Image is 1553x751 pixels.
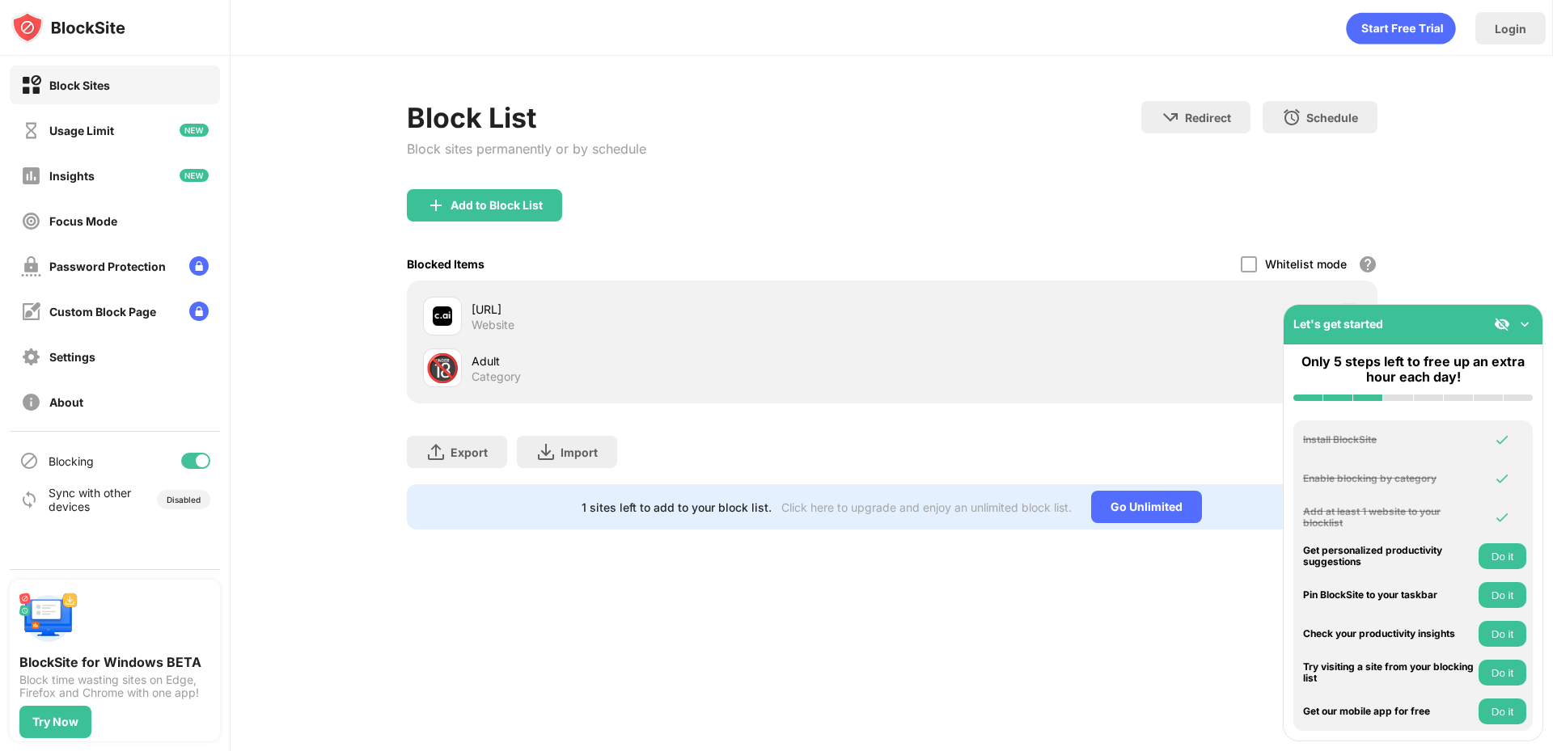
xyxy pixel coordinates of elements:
[425,352,459,385] div: 🔞
[1293,354,1533,385] div: Only 5 steps left to free up an extra hour each day!
[49,259,166,273] div: Password Protection
[472,352,892,369] div: Adult
[1479,543,1526,569] button: Do it
[433,306,452,326] img: favicons
[19,451,39,470] img: blocking-icon.svg
[1303,661,1475,685] div: Try visiting a site from your blocking list
[11,11,125,44] img: logo-blocksite.svg
[1346,12,1456,44] div: animation
[407,257,485,271] div: Blocked Items
[49,124,114,137] div: Usage Limit
[781,500,1072,514] div: Click here to upgrade and enjoy an unlimited block list.
[1303,706,1475,717] div: Get our mobile app for free
[1494,470,1510,487] img: omni-check.svg
[1303,434,1475,445] div: Install BlockSite
[49,395,83,409] div: About
[1303,545,1475,568] div: Get personalized productivity suggestions
[1303,628,1475,639] div: Check your productivity insights
[49,350,95,364] div: Settings
[49,486,132,513] div: Sync with other devices
[1306,111,1358,124] div: Schedule
[1494,509,1510,525] img: omni-check.svg
[1185,111,1231,124] div: Redirect
[21,120,41,141] img: time-usage-off.svg
[1494,432,1510,448] img: omni-check.svg
[1303,589,1475,601] div: Pin BlockSite to your taskbar
[1479,660,1526,686] button: Do it
[19,589,78,648] img: push-desktop.svg
[1494,316,1510,332] img: eye-not-visible.svg
[451,199,543,212] div: Add to Block List
[472,369,521,384] div: Category
[1479,621,1526,647] button: Do it
[19,490,39,509] img: sync-icon.svg
[407,101,646,134] div: Block List
[472,318,514,332] div: Website
[1293,317,1383,331] div: Let's get started
[1303,473,1475,484] div: Enable blocking by category
[1517,316,1533,332] img: omni-setup-toggle.svg
[561,445,598,459] div: Import
[19,673,210,699] div: Block time wasting sites on Edge, Firefox and Chrome with one app!
[180,169,209,182] img: new-icon.svg
[1479,582,1526,608] button: Do it
[180,124,209,137] img: new-icon.svg
[21,347,41,367] img: settings-off.svg
[49,454,94,468] div: Blocking
[21,75,41,95] img: block-on.svg
[1265,257,1347,271] div: Whitelist mode
[582,500,772,514] div: 1 sites left to add to your block list.
[1495,22,1526,36] div: Login
[21,166,41,186] img: insights-off.svg
[19,654,210,670] div: BlockSite for Windows BETA
[49,214,117,228] div: Focus Mode
[32,715,78,728] div: Try Now
[21,392,41,412] img: about-off.svg
[472,301,892,318] div: [URL]
[49,78,110,92] div: Block Sites
[451,445,488,459] div: Export
[167,495,201,504] div: Disabled
[1091,491,1202,523] div: Go Unlimited
[49,169,95,183] div: Insights
[189,302,209,321] img: lock-menu.svg
[21,256,41,276] img: password-protection-off.svg
[1479,698,1526,724] button: Do it
[1303,506,1475,529] div: Add at least 1 website to your blocklist
[189,256,209,276] img: lock-menu.svg
[407,141,646,157] div: Block sites permanently or by schedule
[49,305,156,319] div: Custom Block Page
[21,302,41,322] img: customize-block-page-off.svg
[21,211,41,231] img: focus-off.svg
